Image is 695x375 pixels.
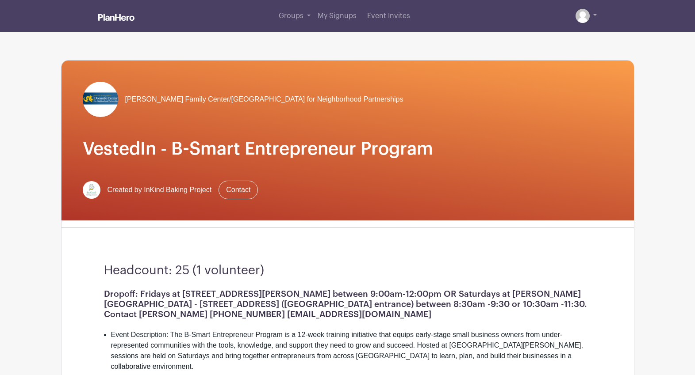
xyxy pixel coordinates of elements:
h3: Headcount: 25 (1 volunteer) [104,263,591,278]
img: default-ce2991bfa6775e67f084385cd625a349d9dcbb7a52a09fb2fda1e96e2d18dcdb.png [576,9,590,23]
span: My Signups [318,12,357,19]
a: Contact [219,181,258,199]
img: logo_white-6c42ec7e38ccf1d336a20a19083b03d10ae64f83f12c07503d8b9e83406b4c7d.svg [98,14,134,21]
h1: Dropoff: Fridays at [STREET_ADDRESS][PERSON_NAME] between 9:00am-12:00pm OR Saturdays at [PERSON_... [104,289,591,319]
h1: VestedIn - B-Smart Entrepreneur Program [83,138,613,159]
span: Groups [279,12,303,19]
img: Beachell%20family%20center.png [83,82,118,117]
span: [PERSON_NAME] Family Center/[GEOGRAPHIC_DATA] for Neighborhood Partnerships [125,94,403,105]
span: Event Invites [367,12,410,19]
span: Created by InKind Baking Project [108,185,212,195]
img: InKind-Logo.jpg [83,181,100,199]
